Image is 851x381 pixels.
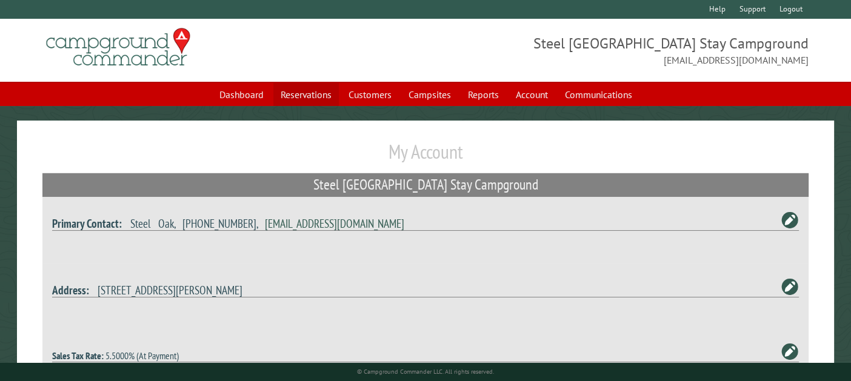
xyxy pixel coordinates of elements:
img: Campground Commander [42,24,194,71]
strong: Sales Tax Rate: [52,350,104,362]
small: © Campground Commander LLC. All rights reserved. [357,368,494,376]
a: Customers [341,83,399,106]
a: [EMAIL_ADDRESS][DOMAIN_NAME] [265,216,404,231]
span: [STREET_ADDRESS][PERSON_NAME] [98,282,242,297]
span: Steel [GEOGRAPHIC_DATA] Stay Campground [EMAIL_ADDRESS][DOMAIN_NAME] [425,33,809,67]
a: Reservations [273,83,339,106]
span: Steel [130,216,150,231]
span: Oak [158,216,174,231]
strong: Primary Contact: [52,216,122,231]
a: Account [509,83,555,106]
a: Dashboard [212,83,271,106]
a: Communications [558,83,639,106]
strong: Address: [52,282,89,297]
h1: My Account [42,140,809,173]
h4: , , [52,216,799,231]
a: Campsites [401,83,458,106]
h2: Steel [GEOGRAPHIC_DATA] Stay Campground [42,173,809,196]
a: Reports [461,83,506,106]
span: [PHONE_NUMBER] [182,216,256,231]
span: 5.5000% (At Payment) [105,350,179,362]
